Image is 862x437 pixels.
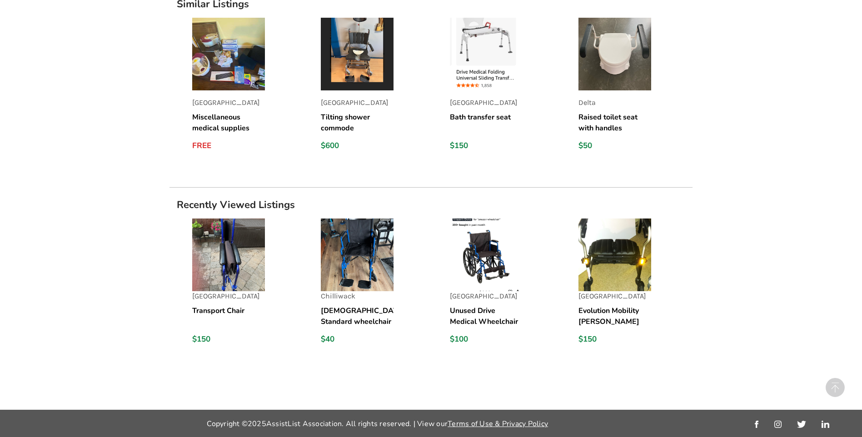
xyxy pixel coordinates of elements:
img: listing [321,18,394,90]
h5: Tilting shower commode [321,112,394,134]
h5: Evolution Mobility [PERSON_NAME] Next to New [578,305,651,327]
div: $100 [450,334,523,344]
a: listingDeltaRaised toilet seat with handles$50 [578,18,693,158]
a: listingChilliwack[DEMOGRAPHIC_DATA]. Standard wheelchair$40 [321,218,435,359]
h5: Bath transfer seat [450,112,523,134]
img: listing [578,218,651,291]
a: listing[GEOGRAPHIC_DATA]Transport Chair$150 [192,218,306,359]
img: facebook_link [755,421,758,428]
p: [GEOGRAPHIC_DATA] [578,291,651,302]
a: Terms of Use & Privacy Policy [448,419,548,429]
img: linkedin_link [822,421,829,428]
p: Delta [578,98,651,108]
div: $50 [578,141,651,151]
div: $150 [450,141,523,151]
p: [GEOGRAPHIC_DATA] [192,98,265,108]
a: listing[GEOGRAPHIC_DATA]Bath transfer seat$150 [450,18,564,158]
img: twitter_link [797,421,806,428]
div: $150 [192,334,265,344]
h5: Transport Chair [192,305,265,327]
p: Chilliwack [321,291,394,302]
p: [GEOGRAPHIC_DATA] [450,291,523,302]
div: $150 [578,334,651,344]
img: instagram_link [774,421,782,428]
div: FREE [192,141,265,151]
div: $600 [321,141,394,151]
p: [GEOGRAPHIC_DATA] [321,98,394,108]
a: listing[GEOGRAPHIC_DATA]Tilting shower commode$600 [321,18,435,158]
p: [GEOGRAPHIC_DATA] [192,291,265,302]
img: listing [450,218,523,291]
a: listing[GEOGRAPHIC_DATA]Evolution Mobility [PERSON_NAME] Next to New$150 [578,218,693,359]
p: [GEOGRAPHIC_DATA] [450,98,523,108]
h5: [DEMOGRAPHIC_DATA]. Standard wheelchair [321,305,394,327]
a: listing[GEOGRAPHIC_DATA]Unused Drive Medical Wheelchair$100 [450,218,564,359]
img: listing [192,218,265,291]
img: listing [192,18,265,90]
h5: Unused Drive Medical Wheelchair [450,305,523,327]
img: listing [321,218,394,291]
a: listing[GEOGRAPHIC_DATA]Miscellaneous medical suppliesFREE [192,18,306,158]
h5: Raised toilet seat with handles [578,112,651,134]
h5: Miscellaneous medical supplies [192,112,265,134]
img: listing [578,18,651,90]
h1: Recently Viewed Listings [169,199,693,211]
img: listing [450,18,523,90]
div: $40 [321,334,394,344]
